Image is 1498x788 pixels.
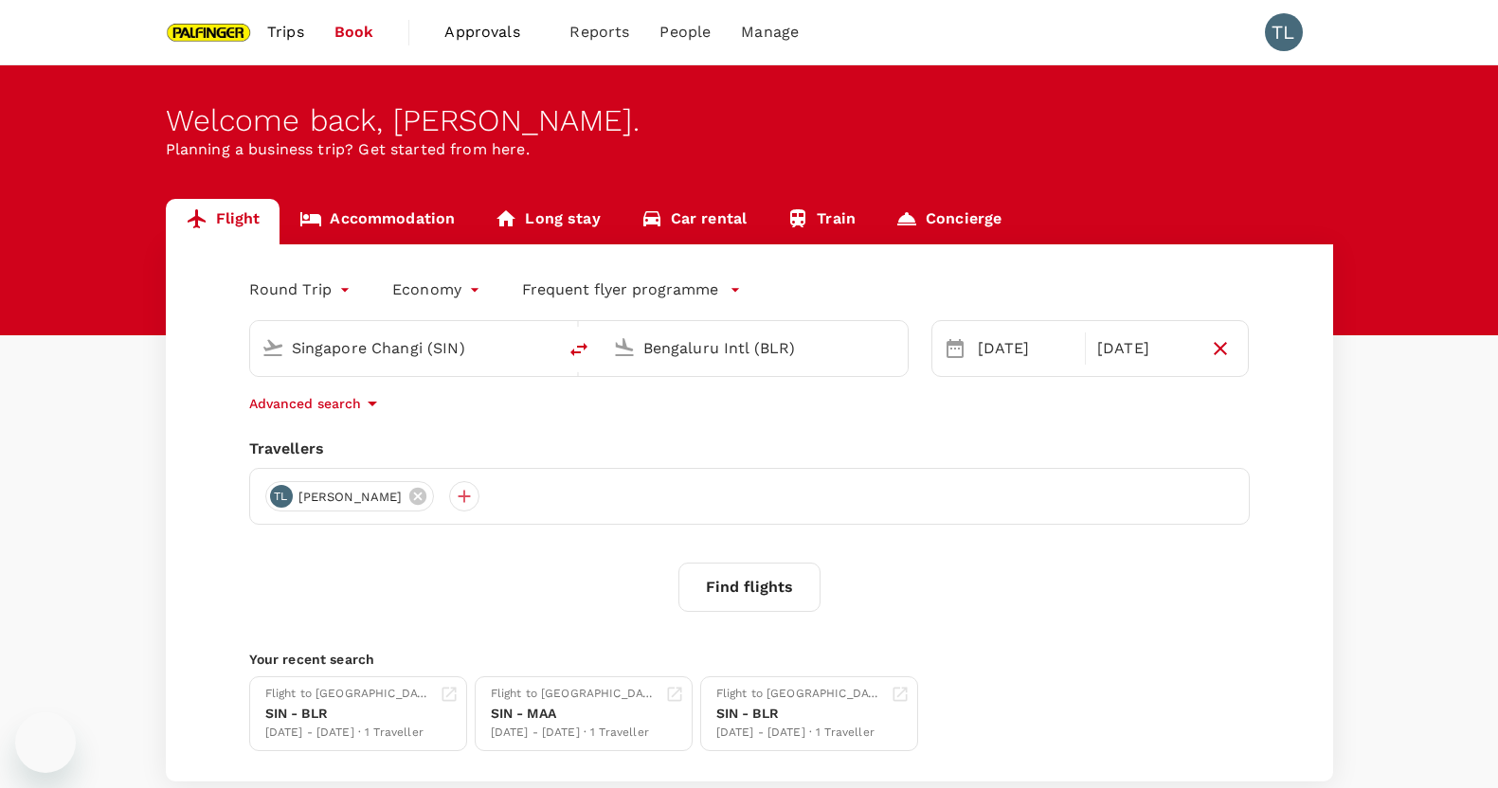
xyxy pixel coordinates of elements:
[716,685,883,704] div: Flight to [GEOGRAPHIC_DATA]
[444,21,539,44] span: Approvals
[267,21,304,44] span: Trips
[741,21,799,44] span: Manage
[249,394,361,413] p: Advanced search
[265,724,432,743] div: [DATE] - [DATE] · 1 Traveller
[265,704,432,724] div: SIN - BLR
[970,330,1081,367] div: [DATE]
[265,481,435,511] div: TL[PERSON_NAME]
[475,199,620,244] a: Long stay
[894,346,898,349] button: Open
[491,704,658,724] div: SIN - MAA
[15,712,76,773] iframe: Button to launch messaging window
[270,485,293,508] div: TL
[716,724,883,743] div: [DATE] - [DATE] · 1 Traveller
[249,438,1250,460] div: Travellers
[522,278,718,301] p: Frequent flyer programme
[166,11,253,53] img: Palfinger Asia Pacific Pte Ltd
[287,488,414,507] span: [PERSON_NAME]
[166,199,280,244] a: Flight
[1090,330,1200,367] div: [DATE]
[249,650,1250,669] p: Your recent search
[265,685,432,704] div: Flight to [GEOGRAPHIC_DATA]
[678,563,821,612] button: Find flights
[875,199,1021,244] a: Concierge
[556,327,602,372] button: delete
[392,275,484,305] div: Economy
[659,21,711,44] span: People
[491,724,658,743] div: [DATE] - [DATE] · 1 Traveller
[491,685,658,704] div: Flight to [GEOGRAPHIC_DATA]
[166,138,1333,161] p: Planning a business trip? Get started from here.
[621,199,767,244] a: Car rental
[1265,13,1303,51] div: TL
[166,103,1333,138] div: Welcome back , [PERSON_NAME] .
[716,704,883,724] div: SIN - BLR
[767,199,875,244] a: Train
[522,278,741,301] button: Frequent flyer programme
[280,199,475,244] a: Accommodation
[569,21,629,44] span: Reports
[249,392,384,415] button: Advanced search
[543,346,547,349] button: Open
[643,333,868,363] input: Going to
[334,21,374,44] span: Book
[292,333,516,363] input: Depart from
[249,275,355,305] div: Round Trip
